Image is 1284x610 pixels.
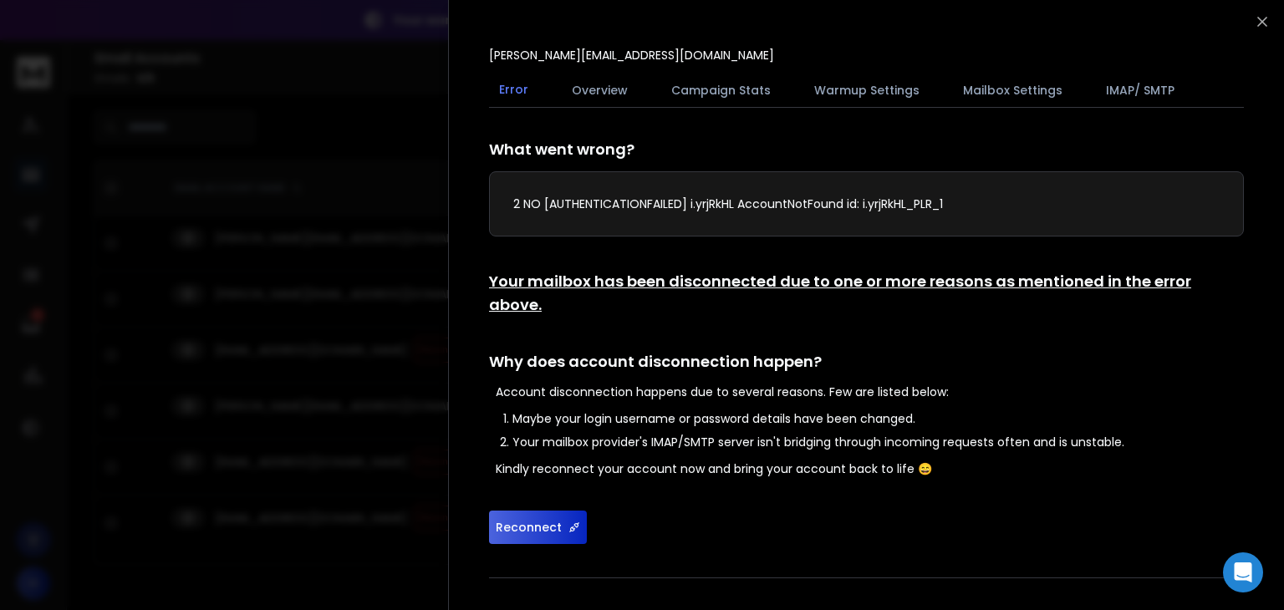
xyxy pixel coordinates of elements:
button: Campaign Stats [661,72,781,109]
p: 2 NO [AUTHENTICATIONFAILED] i.yrjRkHL AccountNotFound id: i.yrjRkHL_PLR_1 [513,196,1220,212]
button: Reconnect [489,511,587,544]
li: Maybe your login username or password details have been changed. [512,410,1244,427]
button: Overview [562,72,638,109]
button: Error [489,71,538,109]
button: Mailbox Settings [953,72,1073,109]
p: Account disconnection happens due to several reasons. Few are listed below: [496,384,1244,400]
button: Warmup Settings [804,72,930,109]
p: Kindly reconnect your account now and bring your account back to life 😄 [496,460,1244,477]
h1: Your mailbox has been disconnected due to one or more reasons as mentioned in the error above. [489,270,1244,317]
li: Your mailbox provider's IMAP/SMTP server isn't bridging through incoming requests often and is un... [512,434,1244,450]
button: IMAP/ SMTP [1096,72,1185,109]
h1: Why does account disconnection happen? [489,350,1244,374]
h1: What went wrong? [489,138,1244,161]
div: Open Intercom Messenger [1223,552,1263,592]
p: [PERSON_NAME][EMAIL_ADDRESS][DOMAIN_NAME] [489,47,774,64]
